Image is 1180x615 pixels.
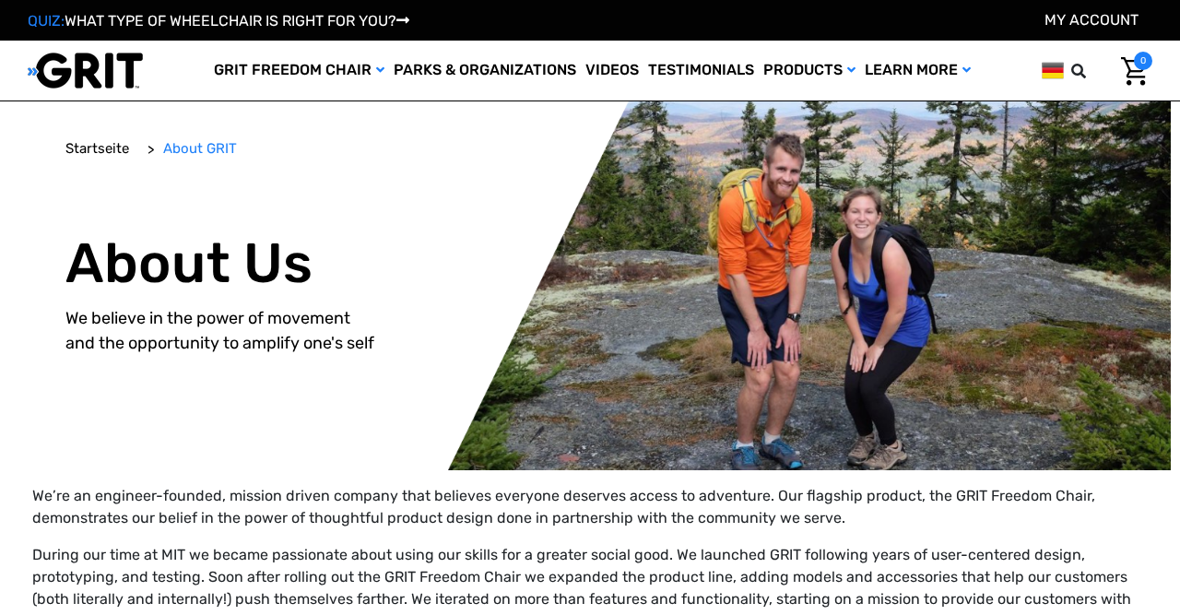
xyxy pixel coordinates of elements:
span: QUIZ: [28,12,65,30]
a: Testimonials [643,41,759,101]
img: GRIT All-Terrain Wheelchair and Mobility Equipment [28,52,143,89]
a: Parks & Organizations [389,41,581,101]
a: Videos [581,41,643,101]
a: QUIZ:WHAT TYPE OF WHEELCHAIR IS RIGHT FOR YOU? [28,12,409,30]
img: Cart [1121,57,1148,86]
a: Konto [1044,11,1139,29]
a: Warenkorb mit 0 Artikeln [1107,52,1152,90]
span: About GRIT [163,140,237,157]
p: We’re an engineer-founded, mission driven company that believes everyone deserves access to adven... [32,485,1148,529]
img: de.png [1042,59,1064,82]
a: GRIT Freedom Chair [209,41,389,101]
input: Search [1080,52,1107,90]
a: About GRIT [163,138,237,160]
a: Startseite [65,138,129,160]
a: Products [759,41,860,101]
h1: About Us [65,231,605,297]
p: We believe in the power of movement and the opportunity to amplify one's self [65,306,605,356]
nav: Breadcrumb [65,124,246,173]
img: Alternative Image text [10,101,1171,470]
span: Startseite [65,140,129,157]
a: Learn More [860,41,975,101]
span: 0 [1134,52,1152,70]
